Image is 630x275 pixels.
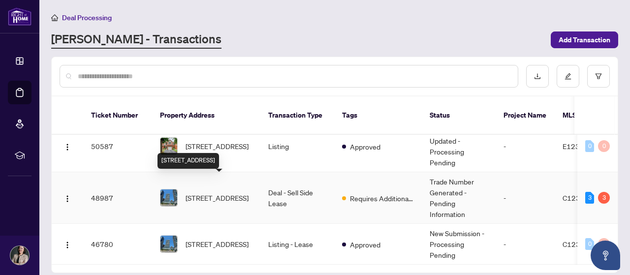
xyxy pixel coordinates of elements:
th: Property Address [152,96,260,135]
td: 46780 [83,224,152,265]
div: [STREET_ADDRESS] [157,153,219,169]
span: Deal Processing [62,13,112,22]
td: New Submission - Processing Pending [422,224,496,265]
button: Add Transaction [551,31,618,48]
div: 0 [598,238,610,250]
span: Requires Additional Docs [350,193,414,204]
div: 3 [598,192,610,204]
span: Approved [350,239,380,250]
button: download [526,65,549,88]
span: download [534,73,541,80]
td: Deal - Sell Side Lease [260,172,334,224]
span: C12319756 [563,240,602,248]
td: Listing [260,121,334,172]
td: - [496,172,555,224]
th: Tags [334,96,422,135]
span: [STREET_ADDRESS] [186,141,249,152]
img: Logo [63,241,71,249]
div: 0 [585,238,594,250]
button: Logo [60,138,75,154]
span: Add Transaction [559,32,610,48]
span: [STREET_ADDRESS] [186,239,249,249]
span: E12367386 [563,142,602,151]
td: Trade Number Generated - Pending Information [422,172,496,224]
th: Ticket Number [83,96,152,135]
td: - [496,224,555,265]
th: Project Name [496,96,555,135]
button: Open asap [591,241,620,270]
span: [STREET_ADDRESS] [186,192,249,203]
span: C12319756 [563,193,602,202]
button: Logo [60,236,75,252]
button: edit [557,65,579,88]
div: 3 [585,192,594,204]
span: edit [565,73,571,80]
img: Logo [63,195,71,203]
th: Status [422,96,496,135]
img: thumbnail-img [160,138,177,154]
th: Transaction Type [260,96,334,135]
img: Logo [63,143,71,151]
td: Information Updated - Processing Pending [422,121,496,172]
td: 50587 [83,121,152,172]
td: Listing - Lease [260,224,334,265]
button: filter [587,65,610,88]
div: 0 [585,140,594,152]
span: filter [595,73,602,80]
td: 48987 [83,172,152,224]
img: logo [8,7,31,26]
span: Approved [350,141,380,152]
th: MLS # [555,96,614,135]
a: [PERSON_NAME] - Transactions [51,31,221,49]
button: Logo [60,190,75,206]
span: home [51,14,58,21]
img: thumbnail-img [160,189,177,206]
td: - [496,121,555,172]
img: Profile Icon [10,246,29,265]
img: thumbnail-img [160,236,177,252]
div: 0 [598,140,610,152]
